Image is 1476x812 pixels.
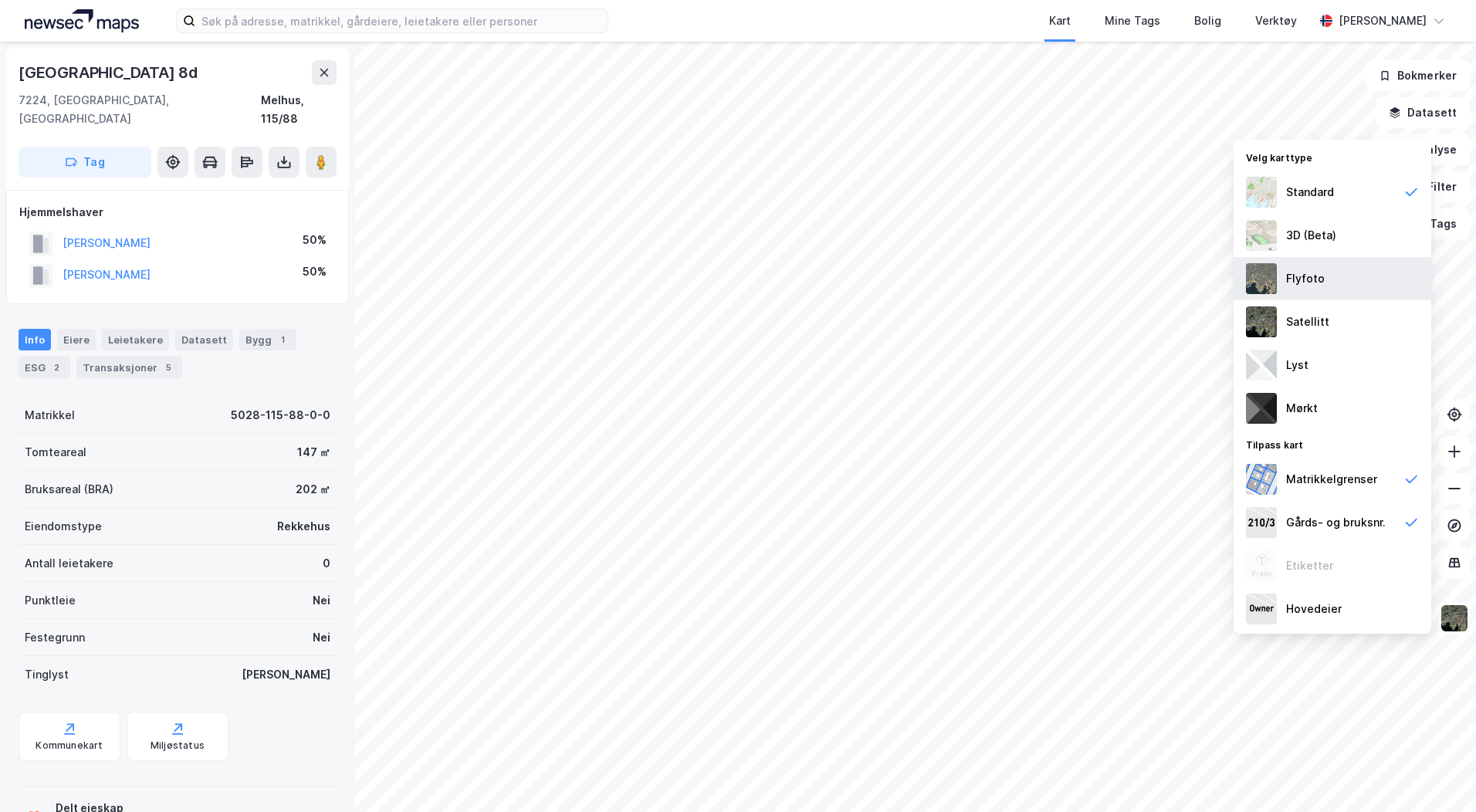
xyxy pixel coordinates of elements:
div: 50% [303,262,327,281]
button: Tags [1398,208,1470,239]
img: Z [1246,550,1277,581]
div: Tinglyst [25,665,69,684]
div: Kart [1049,12,1071,30]
div: Gårds- og bruksnr. [1286,513,1386,532]
img: 9k= [1246,306,1277,337]
div: Hjemmelshaver [19,203,336,222]
div: Festegrunn [25,628,85,647]
div: Satellitt [1286,313,1329,331]
button: Analyse [1380,134,1470,165]
div: 7224, [GEOGRAPHIC_DATA], [GEOGRAPHIC_DATA] [19,91,261,128]
img: Z [1246,220,1277,251]
div: Punktleie [25,591,76,610]
div: 5028-115-88-0-0 [231,406,330,425]
div: Flyfoto [1286,269,1325,288]
div: [PERSON_NAME] [242,665,330,684]
div: Etiketter [1286,557,1333,575]
img: majorOwner.b5e170eddb5c04bfeeff.jpeg [1246,594,1277,624]
div: Kontrollprogram for chat [1399,738,1476,812]
button: Bokmerker [1366,60,1470,91]
img: logo.a4113a55bc3d86da70a041830d287a7e.svg [25,9,139,32]
div: 2 [49,360,64,375]
div: Tomteareal [25,443,86,462]
img: cadastreKeys.547ab17ec502f5a4ef2b.jpeg [1246,507,1277,538]
img: luj3wr1y2y3+OchiMxRmMxRlscgabnMEmZ7DJGWxyBpucwSZnsMkZbHIGm5zBJmewyRlscgabnMEmZ7DJGWxyBpucwSZnsMkZ... [1246,350,1277,381]
img: cadastreBorders.cfe08de4b5ddd52a10de.jpeg [1246,464,1277,495]
div: Hovedeier [1286,600,1342,618]
div: Mine Tags [1105,12,1160,30]
div: Leietakere [102,329,169,350]
div: Bolig [1194,12,1221,30]
div: Verktøy [1255,12,1297,30]
img: nCdM7BzjoCAAAAAElFTkSuQmCC [1246,393,1277,424]
div: Velg karttype [1234,143,1431,171]
div: 202 ㎡ [296,480,330,499]
button: Filter [1396,171,1470,202]
div: Matrikkel [25,406,75,425]
div: [GEOGRAPHIC_DATA] 8d [19,60,201,85]
button: Datasett [1376,97,1470,128]
div: ESG [19,357,70,378]
div: Rekkehus [277,517,330,536]
div: Bygg [239,329,296,350]
div: 3D (Beta) [1286,226,1336,245]
input: Søk på adresse, matrikkel, gårdeiere, leietakere eller personer [195,9,608,32]
div: [PERSON_NAME] [1339,12,1427,30]
div: Eiendomstype [25,517,102,536]
div: Nei [313,591,330,610]
div: Miljøstatus [151,739,205,752]
div: 147 ㎡ [297,443,330,462]
div: Eiere [57,329,96,350]
div: Kommunekart [36,739,103,752]
button: Tag [19,147,151,178]
div: Melhus, 115/88 [261,91,337,128]
div: Antall leietakere [25,554,113,573]
img: 9k= [1440,604,1469,633]
div: 0 [323,554,330,573]
div: Lyst [1286,356,1308,374]
div: Standard [1286,183,1334,201]
div: Mørkt [1286,399,1318,418]
iframe: Chat Widget [1399,738,1476,812]
div: Bruksareal (BRA) [25,480,113,499]
div: Tilpass kart [1234,430,1431,458]
div: 50% [303,231,327,249]
div: Transaksjoner [76,357,182,378]
img: Z [1246,177,1277,208]
div: 5 [161,360,176,375]
div: 1 [275,332,290,347]
div: Info [19,329,51,350]
div: Matrikkelgrenser [1286,470,1377,489]
div: Nei [313,628,330,647]
div: Datasett [175,329,233,350]
img: Z [1246,263,1277,294]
